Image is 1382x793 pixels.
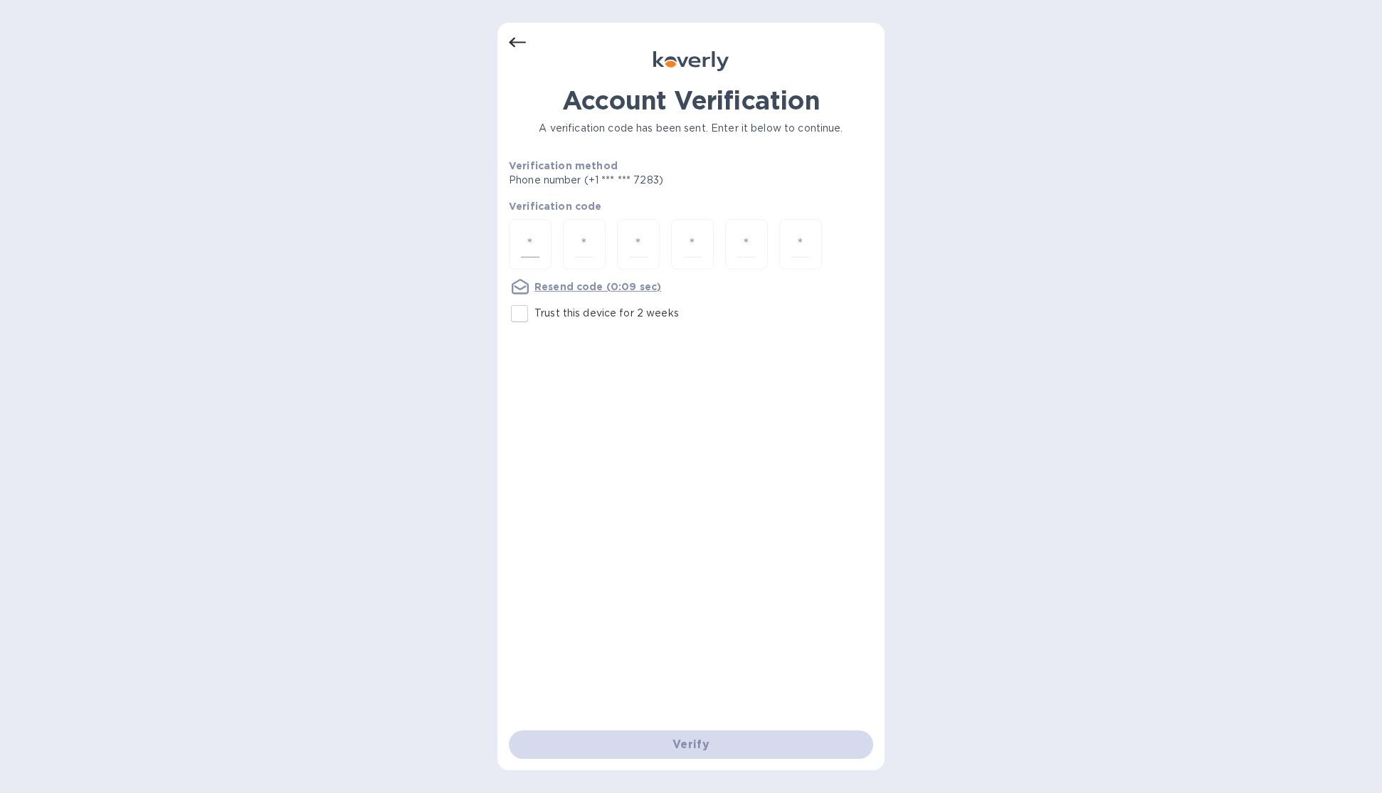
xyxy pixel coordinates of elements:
u: Resend code (0:09 sec) [534,281,661,292]
b: Verification method [509,160,618,171]
p: Verification code [509,199,873,213]
h1: Account Verification [509,85,873,115]
p: Phone number (+1 *** *** 7283) [509,173,772,188]
p: A verification code has been sent. Enter it below to continue. [509,121,873,136]
p: Trust this device for 2 weeks [534,306,679,321]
